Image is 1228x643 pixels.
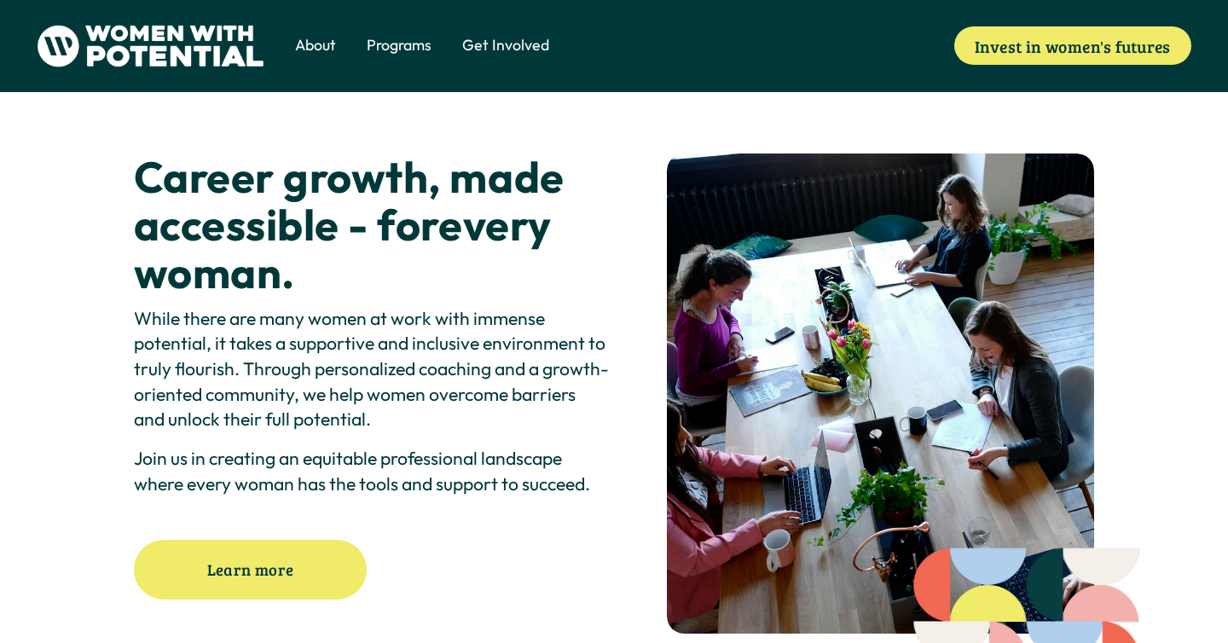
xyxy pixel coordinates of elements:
strong: , made accessible - for [134,149,573,252]
a: folder dropdown [462,34,549,58]
span: About [295,35,336,56]
strong: Career growth [134,149,429,204]
a: folder dropdown [367,34,432,58]
p: Join us in creating an equitable professional landscape where every woman has the tools and suppo... [134,446,610,496]
a: Learn more [134,540,367,599]
a: folder dropdown [295,34,336,58]
p: While there are many women at work with immense potential, it takes a supportive and inclusive en... [134,306,610,432]
img: Women With Potential [37,25,264,67]
a: Invest in women's futures [954,26,1191,65]
strong: every woman. [134,197,560,299]
span: Programs [367,35,432,56]
span: Get Involved [462,35,549,56]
